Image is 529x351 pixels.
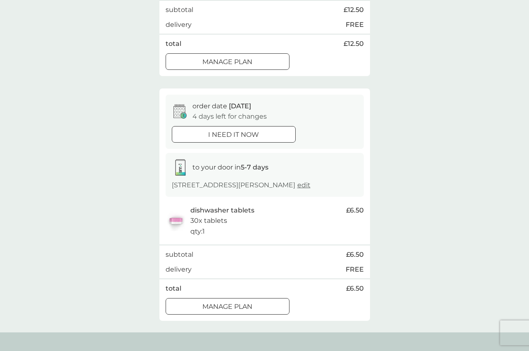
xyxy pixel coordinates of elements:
span: [DATE] [229,102,251,110]
p: 30x tablets [190,215,227,226]
span: £6.50 [346,249,364,260]
p: FREE [346,264,364,275]
button: Manage plan [166,298,289,315]
p: total [166,38,181,49]
span: £6.50 [346,205,364,216]
p: order date [192,101,251,112]
p: delivery [166,264,192,275]
p: dishwasher tablets [190,205,254,216]
p: subtotal [166,249,193,260]
button: Manage plan [166,53,289,70]
p: i need it now [208,129,259,140]
p: delivery [166,19,192,30]
a: edit [297,181,311,189]
p: qty : 1 [190,226,205,237]
p: total [166,283,181,294]
button: i need it now [172,126,296,143]
span: £12.50 [344,5,364,15]
p: [STREET_ADDRESS][PERSON_NAME] [172,180,311,191]
span: £12.50 [344,38,364,49]
p: 4 days left for changes [192,111,267,122]
span: to your door in [192,163,268,171]
p: subtotal [166,5,193,15]
p: Manage plan [202,301,252,312]
p: Manage plan [202,57,252,67]
span: £6.50 [346,283,364,294]
p: FREE [346,19,364,30]
strong: 5-7 days [241,163,268,171]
